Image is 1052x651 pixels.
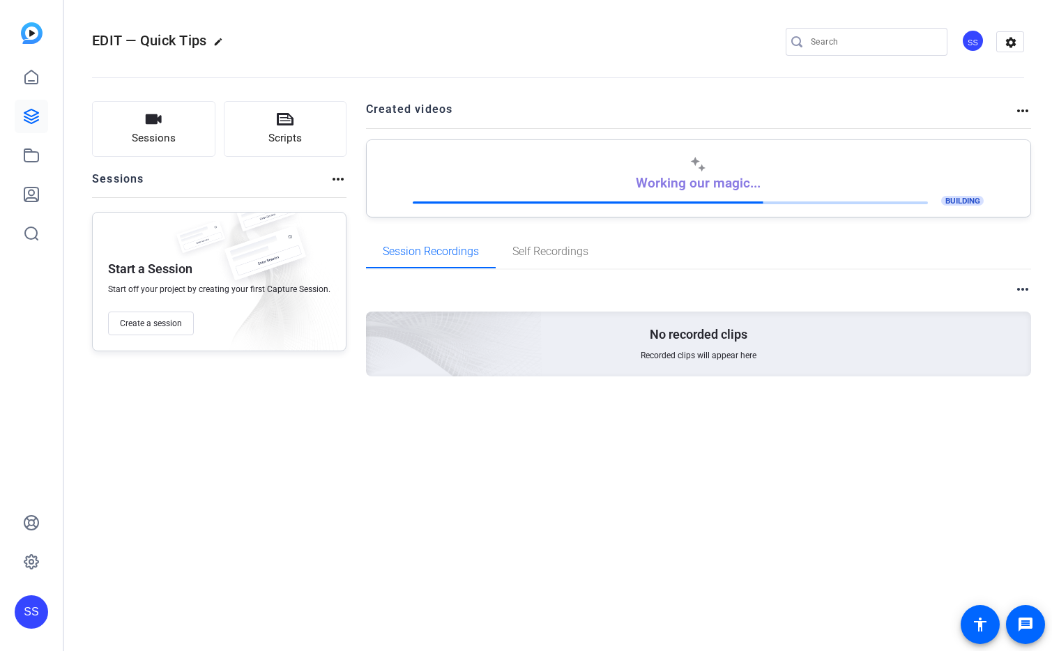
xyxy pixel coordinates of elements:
[330,171,346,187] mat-icon: more_horiz
[268,130,302,146] span: Scripts
[961,29,986,54] ngx-avatar: Studio Support
[997,32,1025,53] mat-icon: settings
[169,221,232,262] img: fake-session.png
[21,22,43,44] img: blue-gradient.svg
[204,208,339,358] img: embarkstudio-empty-session.png
[132,130,176,146] span: Sessions
[650,326,747,343] p: No recorded clips
[92,101,215,157] button: Sessions
[213,227,317,296] img: fake-session.png
[1017,616,1034,633] mat-icon: message
[961,29,984,52] div: SS
[210,174,542,476] img: embarkstudio-empty-session.png
[383,246,479,257] span: Session Recordings
[641,350,756,361] span: Recorded clips will appear here
[227,192,303,243] img: fake-session.png
[224,101,347,157] button: Scripts
[636,175,761,191] p: Working our magic...
[366,101,1015,128] h2: Created videos
[108,312,194,335] button: Create a session
[92,171,144,197] h2: Sessions
[92,32,206,49] span: EDIT — Quick Tips
[941,196,984,206] span: BUILDING
[213,37,230,54] mat-icon: edit
[108,284,330,295] span: Start off your project by creating your first Capture Session.
[15,595,48,629] div: SS
[120,318,182,329] span: Create a session
[811,33,936,50] input: Search
[512,246,588,257] span: Self Recordings
[1014,102,1031,119] mat-icon: more_horiz
[108,261,192,277] p: Start a Session
[1014,281,1031,298] mat-icon: more_horiz
[972,616,989,633] mat-icon: accessibility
